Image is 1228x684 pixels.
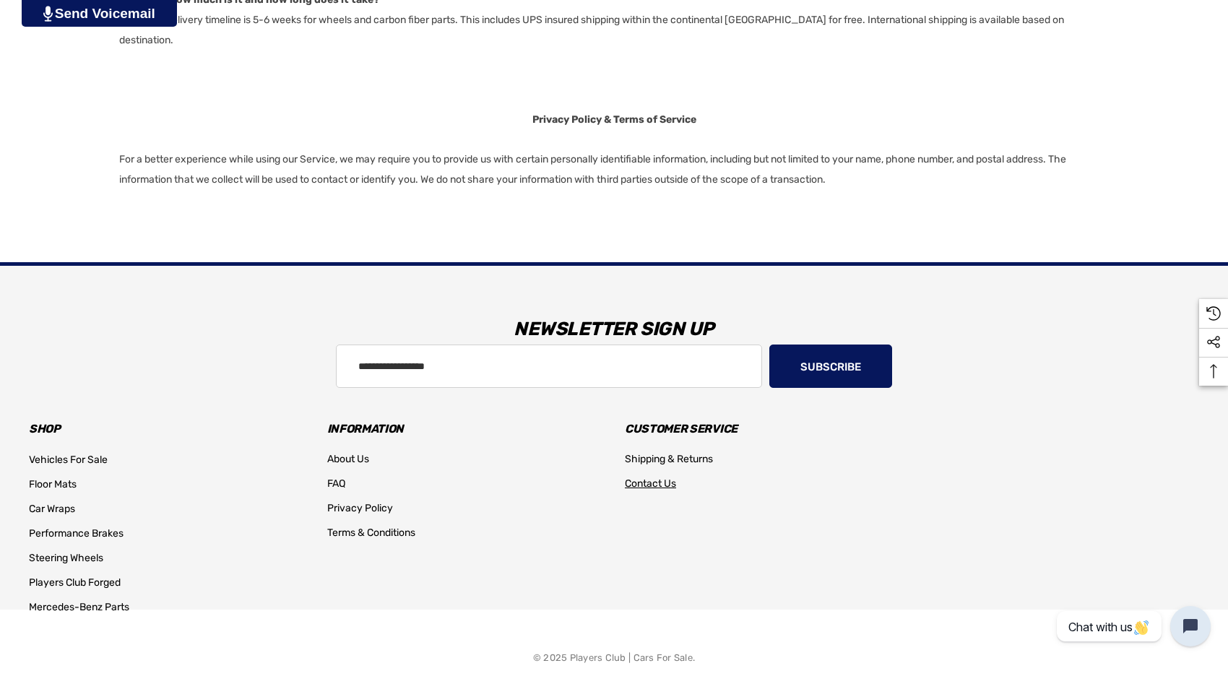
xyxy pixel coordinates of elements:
span: For a better experience while using our Service, we may require you to provide us with certain pe... [119,153,1066,186]
a: Shipping & Returns [625,447,713,472]
span: About Us [327,453,369,465]
strong: Privacy Policy & Terms of Service [532,113,696,126]
a: FAQ [327,472,345,496]
h3: Information [327,419,604,439]
h3: Newsletter Sign Up [18,308,1210,351]
span: Mercedes-Benz Parts [29,601,129,613]
a: Mercedes-Benz Parts [29,595,129,620]
svg: Recently Viewed [1206,306,1221,321]
a: Terms & Conditions [327,521,415,545]
span: Privacy Policy [327,502,393,514]
h3: Customer Service [625,419,901,439]
a: Players Club Forged [29,571,121,595]
a: Performance Brakes [29,521,124,546]
span: FAQ [327,477,345,490]
button: Subscribe [769,345,892,388]
svg: Social Media [1206,335,1221,350]
img: PjwhLS0gR2VuZXJhdG9yOiBHcmF2aXQuaW8gLS0+PHN2ZyB4bWxucz0iaHR0cDovL3d3dy53My5vcmcvMjAwMC9zdmciIHhtb... [43,6,53,22]
span: Contact Us [625,477,676,490]
span: Car Wraps [29,503,75,515]
a: Vehicles For Sale [29,448,108,472]
a: Contact Us [625,472,676,496]
p: The order delivery timeline is 5-6 weeks for wheels and carbon fiber parts. This includes UPS ins... [119,10,1109,51]
a: Privacy Policy [327,496,393,521]
span: Performance Brakes [29,527,124,540]
span: Floor Mats [29,478,77,490]
span: Players Club Forged [29,576,121,589]
a: Steering Wheels [29,546,103,571]
span: Terms & Conditions [327,527,415,539]
span: Vehicles For Sale [29,454,108,466]
span: Shipping & Returns [625,453,713,465]
svg: Top [1199,364,1228,378]
a: Car Wraps [29,497,75,521]
a: About Us [327,447,369,472]
a: Floor Mats [29,472,77,497]
p: © 2025 Players Club | Cars For Sale. [533,649,695,667]
span: Steering Wheels [29,552,103,564]
h3: Shop [29,419,306,439]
